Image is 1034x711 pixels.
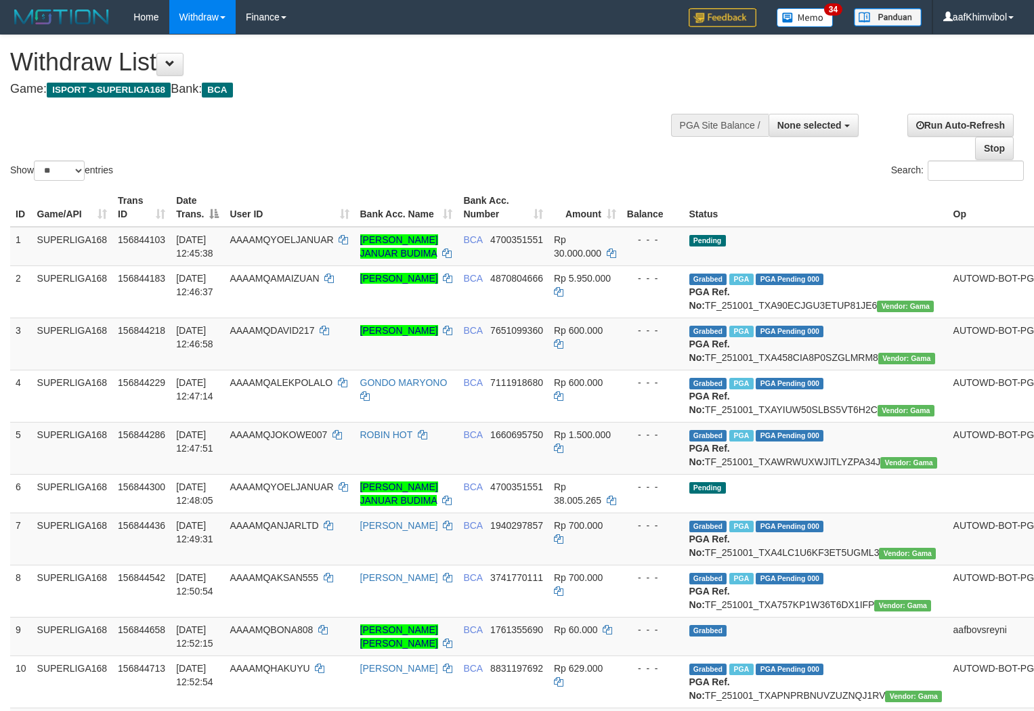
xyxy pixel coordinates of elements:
[824,3,842,16] span: 34
[10,655,32,708] td: 10
[689,664,727,675] span: Grabbed
[176,481,213,506] span: [DATE] 12:48:05
[230,520,318,531] span: AAAAMQANJARLTD
[360,520,438,531] a: [PERSON_NAME]
[689,286,730,311] b: PGA Ref. No:
[360,481,438,506] a: [PERSON_NAME] JANUAR BUDIMA
[230,481,333,492] span: AAAAMQYOELJANUAR
[10,188,32,227] th: ID
[885,691,942,702] span: Vendor URL: https://trx31.1velocity.biz
[32,227,113,266] td: SUPERLIGA168
[118,572,165,583] span: 156844542
[230,325,314,336] span: AAAAMQDAVID217
[10,474,32,513] td: 6
[729,274,753,285] span: Marked by aafsoycanthlai
[10,265,32,318] td: 2
[627,272,678,285] div: - - -
[729,378,753,389] span: Marked by aafsoycanthlai
[689,235,726,246] span: Pending
[176,234,213,259] span: [DATE] 12:45:38
[355,188,458,227] th: Bank Acc. Name: activate to sort column ascending
[360,663,438,674] a: [PERSON_NAME]
[756,664,823,675] span: PGA Pending
[118,325,165,336] span: 156844218
[176,325,213,349] span: [DATE] 12:46:58
[230,377,332,388] span: AAAAMQALEKPOLALO
[10,49,676,76] h1: Withdraw List
[756,378,823,389] span: PGA Pending
[10,370,32,422] td: 4
[627,428,678,441] div: - - -
[463,377,482,388] span: BCA
[877,301,934,312] span: Vendor URL: https://trx31.1velocity.biz
[176,377,213,402] span: [DATE] 12:47:14
[554,572,603,583] span: Rp 700.000
[878,353,935,364] span: Vendor URL: https://trx31.1velocity.biz
[490,663,543,674] span: Copy 8831197692 to clipboard
[10,7,113,27] img: MOTION_logo.png
[34,160,85,181] select: Showentries
[176,663,213,687] span: [DATE] 12:52:54
[689,482,726,494] span: Pending
[729,521,753,532] span: Marked by aafsoycanthlai
[171,188,224,227] th: Date Trans.: activate to sort column descending
[689,326,727,337] span: Grabbed
[32,565,113,617] td: SUPERLIGA168
[32,513,113,565] td: SUPERLIGA168
[756,521,823,532] span: PGA Pending
[32,617,113,655] td: SUPERLIGA168
[729,430,753,441] span: Marked by aafsoycanthlai
[684,265,948,318] td: TF_251001_TXA90ECJGU3ETUP81JE6
[360,377,448,388] a: GONDO MARYONO
[548,188,622,227] th: Amount: activate to sort column ascending
[554,429,611,440] span: Rp 1.500.000
[176,624,213,649] span: [DATE] 12:52:15
[756,573,823,584] span: PGA Pending
[230,624,313,635] span: AAAAMQBONA808
[463,429,482,440] span: BCA
[554,663,603,674] span: Rp 629.000
[689,586,730,610] b: PGA Ref. No:
[689,521,727,532] span: Grabbed
[463,234,482,245] span: BCA
[684,422,948,474] td: TF_251001_TXAWRWUXWJITLYZPA34J
[10,160,113,181] label: Show entries
[230,572,318,583] span: AAAAMQAKSAN555
[202,83,232,98] span: BCA
[769,114,859,137] button: None selected
[463,572,482,583] span: BCA
[684,370,948,422] td: TF_251001_TXAYIUW50SLBS5VT6H2C
[554,273,611,284] span: Rp 5.950.000
[490,325,543,336] span: Copy 7651099360 to clipboard
[879,548,936,559] span: Vendor URL: https://trx31.1velocity.biz
[463,481,482,492] span: BCA
[729,664,753,675] span: Marked by aafsoycanthlai
[118,520,165,531] span: 156844436
[32,370,113,422] td: SUPERLIGA168
[554,481,601,506] span: Rp 38.005.265
[854,8,922,26] img: panduan.png
[32,422,113,474] td: SUPERLIGA168
[689,339,730,363] b: PGA Ref. No:
[360,325,438,336] a: [PERSON_NAME]
[463,325,482,336] span: BCA
[360,624,438,649] a: [PERSON_NAME] [PERSON_NAME]
[490,572,543,583] span: Copy 3741770111 to clipboard
[554,520,603,531] span: Rp 700.000
[684,513,948,565] td: TF_251001_TXA4LC1U6KF3ET5UGML3
[689,8,756,27] img: Feedback.jpg
[777,120,842,131] span: None selected
[756,326,823,337] span: PGA Pending
[684,655,948,708] td: TF_251001_TXAPNPRBNUVZUZNQJ1RV
[463,624,482,635] span: BCA
[10,227,32,266] td: 1
[10,565,32,617] td: 8
[32,318,113,370] td: SUPERLIGA168
[689,274,727,285] span: Grabbed
[463,520,482,531] span: BCA
[463,663,482,674] span: BCA
[554,377,603,388] span: Rp 600.000
[176,572,213,597] span: [DATE] 12:50:54
[907,114,1014,137] a: Run Auto-Refresh
[32,188,113,227] th: Game/API: activate to sort column ascending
